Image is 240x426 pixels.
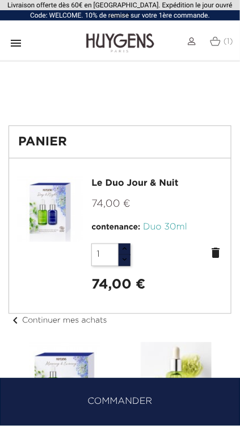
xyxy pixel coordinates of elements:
span: contenance: [91,224,140,232]
img: Le Duo Matin & Soir [29,343,100,414]
i:  [9,36,23,50]
i: chevron_left [9,314,22,328]
a: chevron_leftContinuer mes achats [9,317,107,325]
span: Duo 30ml [143,223,187,232]
a: delete [209,247,222,260]
span: (1) [224,37,233,45]
img: Huygens [86,32,154,54]
a: Le Duo Jour & Nuit [91,179,178,188]
span: 74,00 € [91,199,130,209]
strong: 74,00 € [91,278,145,292]
iframe: PayPal Message 1 [9,66,231,104]
h1: Panier [18,135,222,149]
img: Le Concentré Hyaluronique [141,343,212,414]
img: Le Duo Jour & Nuit [18,177,83,242]
a: (1) [210,37,233,46]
